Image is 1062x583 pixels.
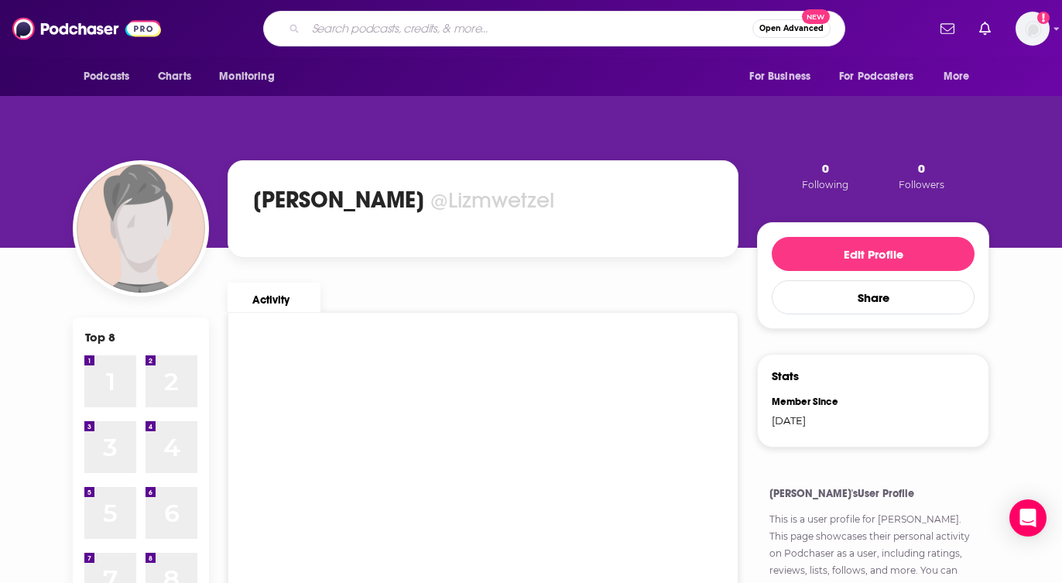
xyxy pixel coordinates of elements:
[430,187,554,214] div: @Lizmwetzel
[772,237,975,271] button: Edit Profile
[797,160,853,191] button: 0Following
[738,62,830,91] button: open menu
[933,62,989,91] button: open menu
[899,179,944,190] span: Followers
[772,396,863,408] div: Member Since
[306,16,752,41] input: Search podcasts, credits, & more...
[918,161,925,176] span: 0
[228,283,320,312] a: Activity
[839,66,913,87] span: For Podcasters
[84,66,129,87] span: Podcasts
[1016,12,1050,46] span: Logged in as Lizmwetzel
[219,66,274,87] span: Monitoring
[1016,12,1050,46] img: User Profile
[822,161,829,176] span: 0
[829,62,936,91] button: open menu
[894,160,949,191] button: 0Followers
[769,487,977,500] h4: [PERSON_NAME]'s User Profile
[77,164,205,293] img: Liz
[12,14,161,43] img: Podchaser - Follow, Share and Rate Podcasts
[263,11,845,46] div: Search podcasts, credits, & more...
[148,62,200,91] a: Charts
[772,369,799,383] h3: Stats
[1009,499,1047,537] div: Open Intercom Messenger
[772,280,975,314] button: Share
[85,330,115,345] div: Top 8
[1037,12,1050,24] svg: Add a profile image
[878,513,959,525] a: [PERSON_NAME]
[772,414,863,427] div: [DATE]
[253,186,424,214] h1: [PERSON_NAME]
[158,66,191,87] span: Charts
[934,15,961,42] a: Show notifications dropdown
[802,9,830,24] span: New
[802,179,848,190] span: Following
[973,15,997,42] a: Show notifications dropdown
[73,62,149,91] button: open menu
[759,25,824,33] span: Open Advanced
[944,66,970,87] span: More
[1016,12,1050,46] button: Show profile menu
[752,19,831,38] button: Open AdvancedNew
[208,62,294,91] button: open menu
[749,66,810,87] span: For Business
